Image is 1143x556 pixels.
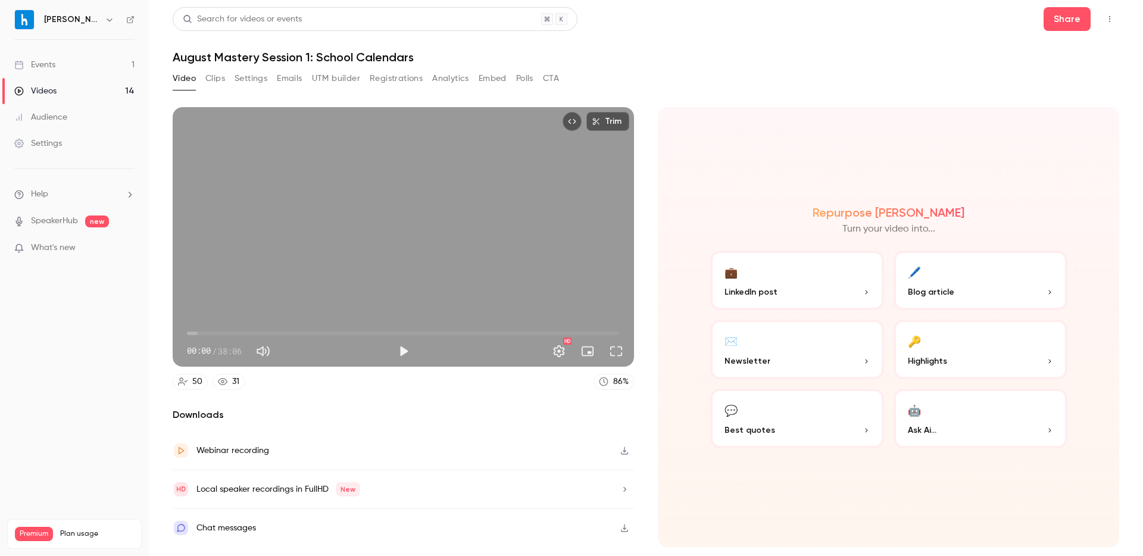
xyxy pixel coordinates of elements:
[44,14,100,26] h6: [PERSON_NAME]
[15,527,53,541] span: Premium
[196,443,269,458] div: Webinar recording
[85,215,109,227] span: new
[724,355,770,367] span: Newsletter
[218,345,242,357] span: 38:06
[894,320,1067,379] button: 🔑Highlights
[31,242,76,254] span: What's new
[173,50,1119,64] h1: August Mastery Session 1: School Calendars
[724,332,738,350] div: ✉️
[187,345,211,357] span: 00:00
[908,263,921,281] div: 🖊️
[547,339,571,363] button: Settings
[1044,7,1091,31] button: Share
[908,286,954,298] span: Blog article
[212,345,217,357] span: /
[31,215,78,227] a: SpeakerHub
[613,376,629,388] div: 86 %
[604,339,628,363] button: Full screen
[232,376,239,388] div: 31
[894,251,1067,310] button: 🖊️Blog article
[432,69,469,88] button: Analytics
[724,424,775,436] span: Best quotes
[205,69,225,88] button: Clips
[392,339,416,363] button: Play
[14,59,55,71] div: Events
[594,374,634,390] a: 86%
[563,112,582,131] button: Embed video
[543,69,559,88] button: CTA
[251,339,275,363] button: Mute
[842,222,935,236] p: Turn your video into...
[14,111,67,123] div: Audience
[14,85,57,97] div: Videos
[196,521,256,535] div: Chat messages
[60,529,134,539] span: Plan usage
[336,482,360,496] span: New
[196,482,360,496] div: Local speaker recordings in FullHD
[576,339,599,363] button: Turn on miniplayer
[710,320,884,379] button: ✉️Newsletter
[894,389,1067,448] button: 🤖Ask Ai...
[14,138,62,149] div: Settings
[1100,10,1119,29] button: Top Bar Actions
[192,376,202,388] div: 50
[312,69,360,88] button: UTM builder
[908,332,921,350] div: 🔑
[908,401,921,419] div: 🤖
[586,112,629,131] button: Trim
[908,355,947,367] span: Highlights
[710,251,884,310] button: 💼LinkedIn post
[370,69,423,88] button: Registrations
[908,424,936,436] span: Ask Ai...
[173,374,208,390] a: 50
[277,69,302,88] button: Emails
[710,389,884,448] button: 💬Best quotes
[14,188,135,201] li: help-dropdown-opener
[183,13,302,26] div: Search for videos or events
[813,205,964,220] h2: Repurpose [PERSON_NAME]
[15,10,34,29] img: Harri
[173,69,196,88] button: Video
[187,345,242,357] div: 00:00
[724,401,738,419] div: 💬
[563,338,571,345] div: HD
[479,69,507,88] button: Embed
[516,69,533,88] button: Polls
[235,69,267,88] button: Settings
[724,263,738,281] div: 💼
[213,374,245,390] a: 31
[31,188,48,201] span: Help
[173,408,634,422] h2: Downloads
[724,286,777,298] span: LinkedIn post
[120,243,135,254] iframe: Noticeable Trigger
